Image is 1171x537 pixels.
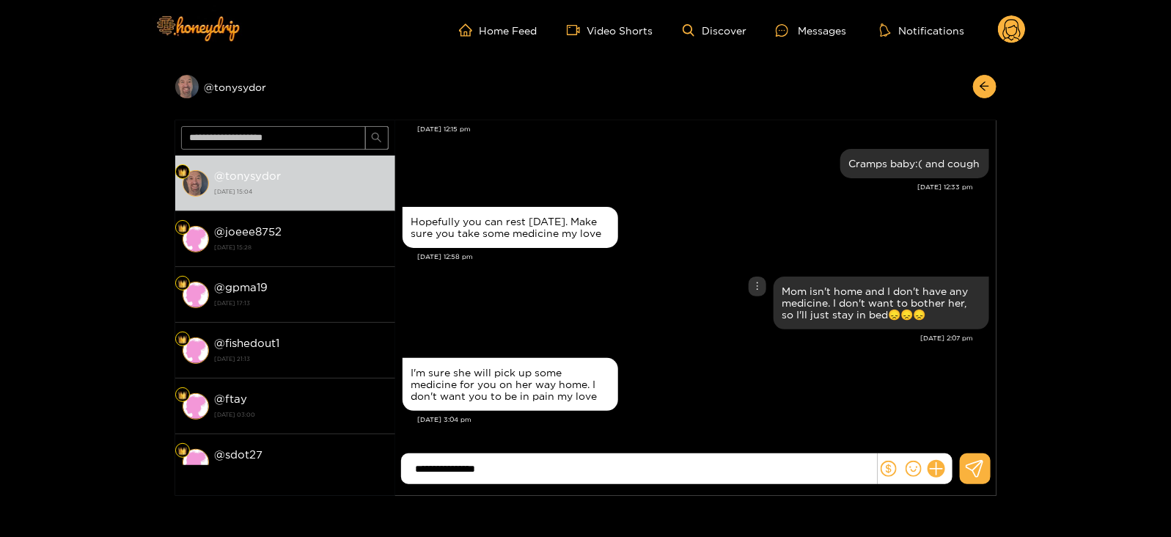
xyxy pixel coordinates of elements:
[418,252,989,262] div: [DATE] 12:58 pm
[567,23,653,37] a: Video Shorts
[906,461,922,477] span: smile
[878,458,900,480] button: dollar
[215,392,248,405] strong: @ ftay
[849,158,980,169] div: Cramps baby:( and cough
[459,23,537,37] a: Home Feed
[371,132,382,145] span: search
[175,75,395,98] div: @tonysydor
[215,185,388,198] strong: [DATE] 15:04
[215,464,388,477] strong: [DATE] 09:30
[840,149,989,178] div: Aug. 19, 12:33 pm
[215,296,388,310] strong: [DATE] 17:13
[178,168,187,177] img: Fan Level
[178,335,187,344] img: Fan Level
[215,281,268,293] strong: @ gpma19
[183,337,209,364] img: conversation
[683,24,746,37] a: Discover
[403,207,618,248] div: Aug. 19, 12:58 pm
[418,124,989,134] div: [DATE] 12:15 pm
[183,170,209,197] img: conversation
[782,285,980,321] div: Mom isn't home and I don't have any medicine. I don't want to bother her, so I'll just stay in be...
[973,75,996,98] button: arrow-left
[215,408,388,421] strong: [DATE] 03:00
[215,352,388,365] strong: [DATE] 21:13
[215,241,388,254] strong: [DATE] 15:28
[215,225,282,238] strong: @ joeee8752
[403,333,974,343] div: [DATE] 2:07 pm
[178,391,187,400] img: Fan Level
[411,367,609,402] div: I'm sure she will pick up some medicine for you on her way home. I don't want you to be in pain m...
[459,23,480,37] span: home
[881,461,897,477] span: dollar
[776,22,846,39] div: Messages
[183,449,209,475] img: conversation
[752,281,763,291] span: more
[365,126,389,150] button: search
[183,393,209,420] img: conversation
[215,337,280,349] strong: @ fishedout1
[411,216,609,239] div: Hopefully you can rest [DATE]. Make sure you take some medicine my love
[979,81,990,93] span: arrow-left
[178,280,187,288] img: Fan Level
[215,169,282,182] strong: @ tonysydor
[215,448,263,461] strong: @ sdot27
[178,447,187,456] img: Fan Level
[774,277,989,329] div: Aug. 19, 2:07 pm
[876,23,969,37] button: Notifications
[403,358,618,411] div: Aug. 19, 3:04 pm
[403,182,974,192] div: [DATE] 12:33 pm
[418,414,989,425] div: [DATE] 3:04 pm
[178,224,187,233] img: Fan Level
[567,23,587,37] span: video-camera
[183,226,209,252] img: conversation
[183,282,209,308] img: conversation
